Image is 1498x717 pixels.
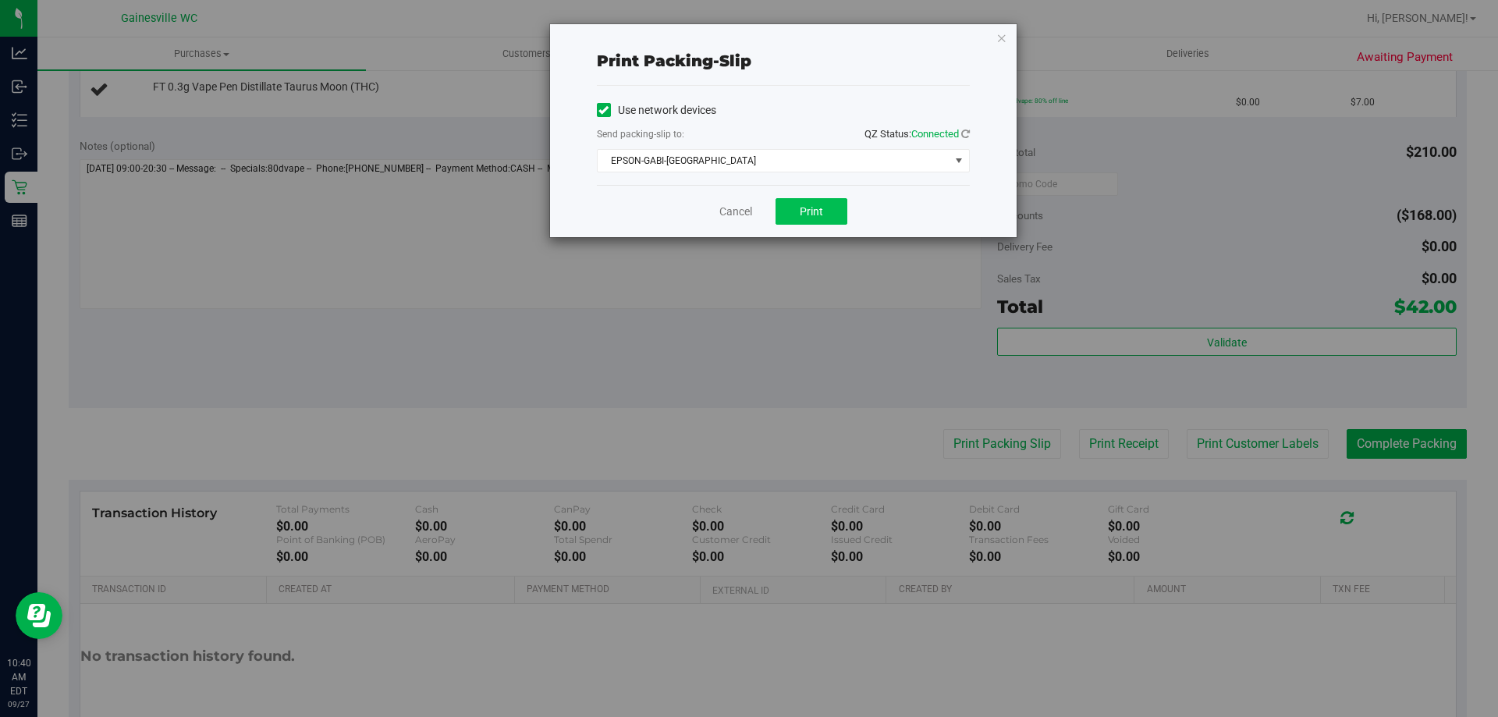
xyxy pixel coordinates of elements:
[597,51,751,70] span: Print packing-slip
[597,127,684,141] label: Send packing-slip to:
[597,102,716,119] label: Use network devices
[949,150,968,172] span: select
[598,150,950,172] span: EPSON-GABI-[GEOGRAPHIC_DATA]
[776,198,847,225] button: Print
[911,128,959,140] span: Connected
[800,205,823,218] span: Print
[16,592,62,639] iframe: Resource center
[719,204,752,220] a: Cancel
[864,128,970,140] span: QZ Status:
